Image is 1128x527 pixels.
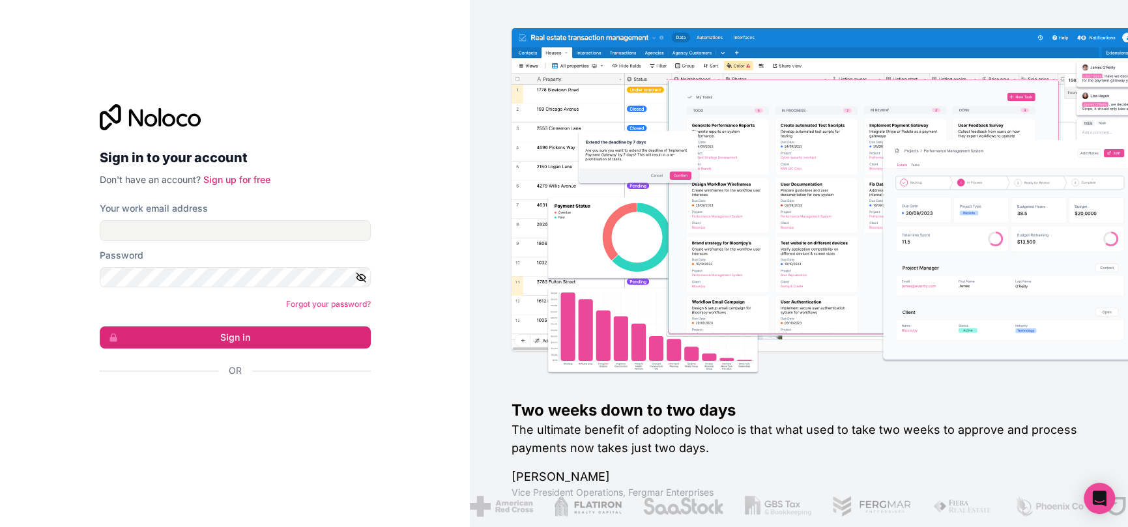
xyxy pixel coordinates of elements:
a: Forgot your password? [286,299,371,309]
a: Sign up for free [203,174,270,185]
span: Or [229,364,242,377]
label: Password [100,249,143,262]
button: Sign in [100,326,371,349]
h2: The ultimate benefit of adopting Noloco is that what used to take two weeks to approve and proces... [512,421,1086,457]
h1: Two weeks down to two days [512,400,1086,421]
h2: Sign in to your account [100,146,371,169]
label: Your work email address [100,202,208,215]
h1: [PERSON_NAME] [512,468,1086,486]
img: /assets/phoenix-BREaitsQ.png [1014,496,1084,517]
div: Open Intercom Messenger [1084,483,1115,514]
img: /assets/fiera-fwj2N5v4.png [933,496,994,517]
img: /assets/american-red-cross-BAupjrZR.png [470,496,533,517]
img: /assets/flatiron-C8eUkumj.png [554,496,622,517]
input: Email address [100,220,371,241]
iframe: Sign in with Google Button [93,392,367,420]
span: Don't have an account? [100,174,201,185]
input: Password [100,267,371,288]
h1: Vice President Operations , Fergmar Enterprises [512,486,1086,499]
img: /assets/fergmar-CudnrXN5.png [832,496,912,517]
img: /assets/saastock-C6Zbiodz.png [643,496,725,517]
img: /assets/gbstax-C-GtDUiK.png [745,496,811,517]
